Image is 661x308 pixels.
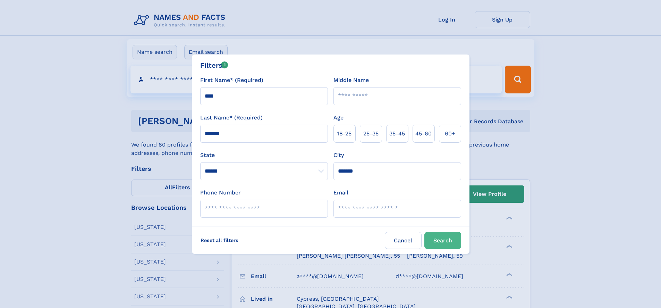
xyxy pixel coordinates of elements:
span: 45‑60 [415,130,432,138]
label: City [333,151,344,159]
div: Filters [200,60,228,70]
span: 25‑35 [363,130,379,138]
label: Middle Name [333,76,369,84]
label: State [200,151,328,159]
label: Last Name* (Required) [200,114,263,122]
label: First Name* (Required) [200,76,263,84]
button: Search [424,232,461,249]
label: Age [333,114,344,122]
label: Cancel [385,232,422,249]
span: 18‑25 [337,130,351,138]
span: 60+ [445,130,455,138]
label: Reset all filters [196,232,243,249]
span: 35‑45 [389,130,405,138]
label: Phone Number [200,189,241,197]
label: Email [333,189,348,197]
